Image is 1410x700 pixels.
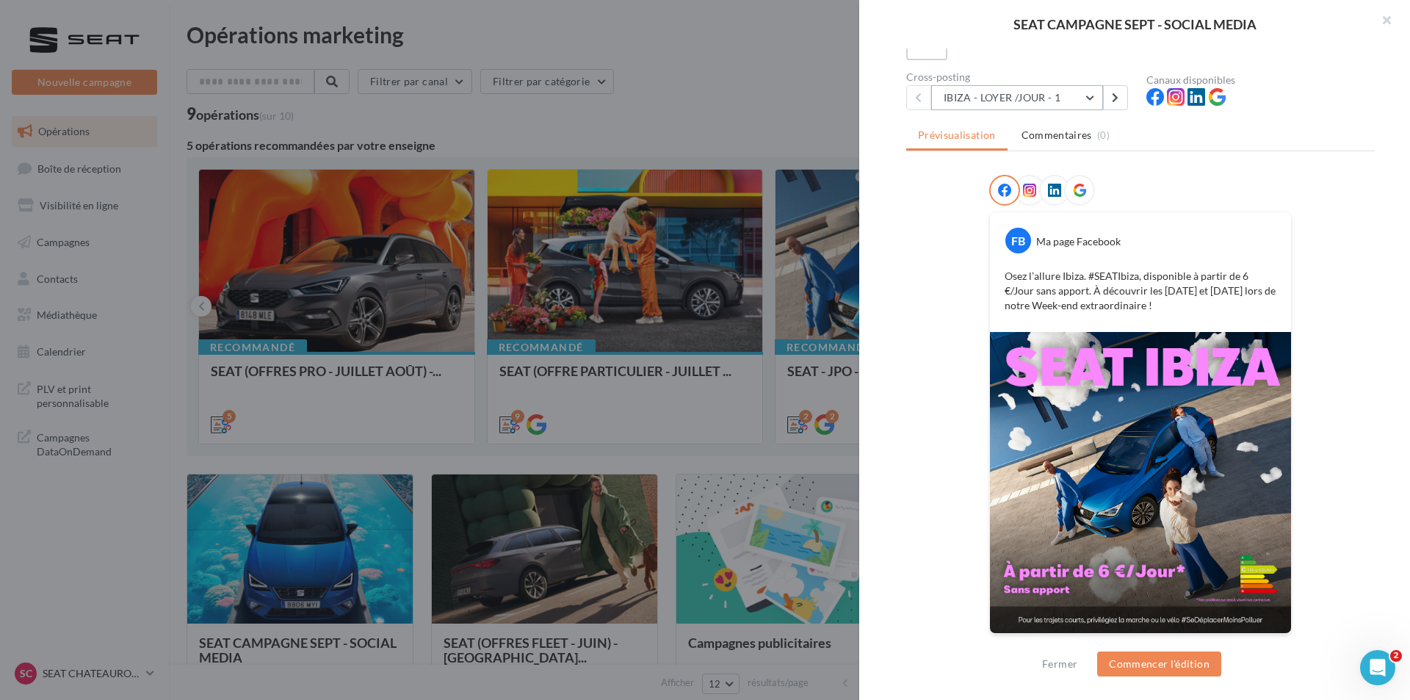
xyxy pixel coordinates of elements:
[906,72,1135,82] div: Cross-posting
[1005,228,1031,253] div: FB
[1097,129,1110,141] span: (0)
[1390,650,1402,662] span: 2
[1097,652,1221,676] button: Commencer l'édition
[989,634,1292,653] div: La prévisualisation est non-contractuelle
[883,18,1386,31] div: SEAT CAMPAGNE SEPT - SOCIAL MEDIA
[1360,650,1395,685] iframe: Intercom live chat
[1146,75,1375,85] div: Canaux disponibles
[1022,128,1092,142] span: Commentaires
[1036,655,1083,673] button: Fermer
[1036,234,1121,249] div: Ma page Facebook
[931,85,1103,110] button: IBIZA - LOYER /JOUR - 1
[1005,269,1276,313] p: Osez l’allure Ibiza. #SEATIbiza, disponible à partir de 6 €/Jour sans apport. À découvrir les [DA...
